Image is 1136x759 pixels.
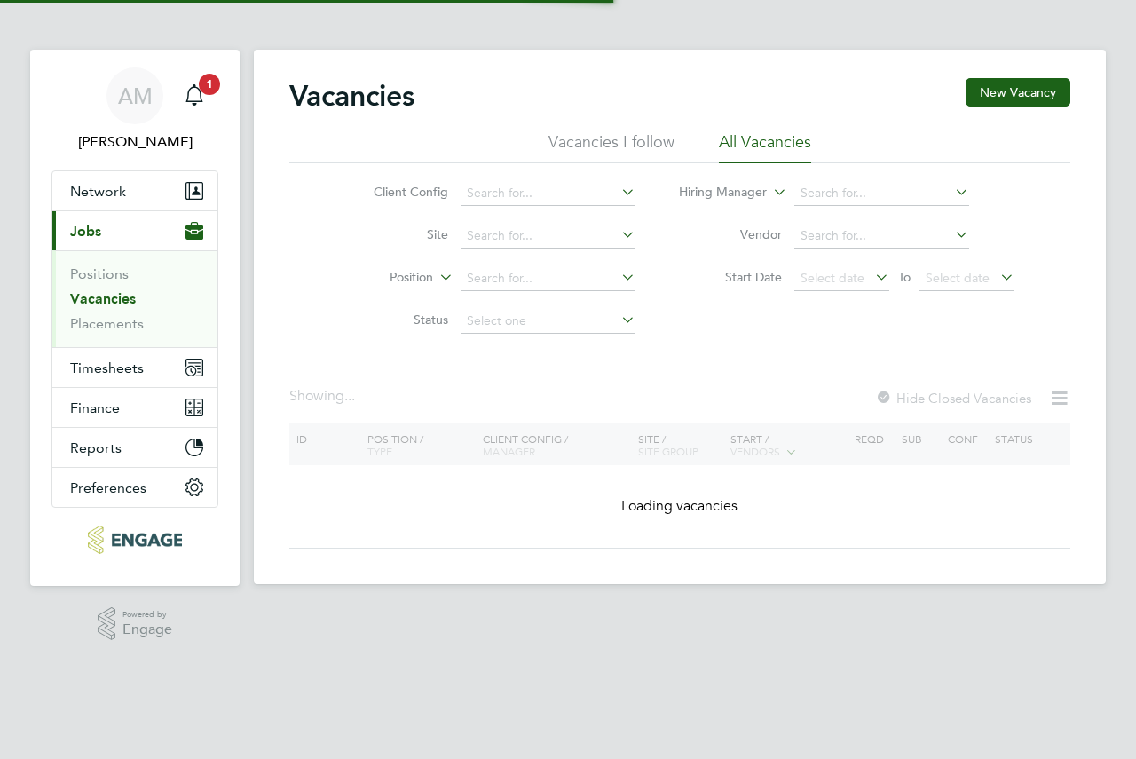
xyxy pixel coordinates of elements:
[665,184,767,202] label: Hiring Manager
[548,131,674,163] li: Vacancies I follow
[794,181,969,206] input: Search for...
[70,360,144,376] span: Timesheets
[461,266,635,291] input: Search for...
[70,479,146,496] span: Preferences
[98,607,173,641] a: Powered byEngage
[52,171,217,210] button: Network
[52,250,217,347] div: Jobs
[70,223,101,240] span: Jobs
[794,224,969,249] input: Search for...
[875,390,1031,407] label: Hide Closed Vacancies
[461,309,635,334] input: Select one
[30,50,240,586] nav: Main navigation
[346,312,448,328] label: Status
[51,67,218,153] a: AM[PERSON_NAME]
[70,290,136,307] a: Vacancies
[70,265,129,282] a: Positions
[52,428,217,467] button: Reports
[966,78,1070,107] button: New Vacancy
[289,78,414,114] h2: Vacancies
[52,211,217,250] button: Jobs
[346,184,448,200] label: Client Config
[461,224,635,249] input: Search for...
[70,183,126,200] span: Network
[680,269,782,285] label: Start Date
[177,67,212,124] a: 1
[88,526,182,554] img: axcis-logo-retina.png
[122,607,172,622] span: Powered by
[70,315,144,332] a: Placements
[344,387,355,405] span: ...
[118,84,153,107] span: AM
[893,265,916,289] span: To
[51,131,218,153] span: Andrew Murphy
[346,226,448,242] label: Site
[801,270,864,286] span: Select date
[289,387,359,406] div: Showing
[122,622,172,637] span: Engage
[719,131,811,163] li: All Vacancies
[52,468,217,507] button: Preferences
[51,526,218,554] a: Go to home page
[926,270,990,286] span: Select date
[331,269,433,287] label: Position
[70,439,122,456] span: Reports
[461,181,635,206] input: Search for...
[70,399,120,416] span: Finance
[52,388,217,427] button: Finance
[199,74,220,95] span: 1
[680,226,782,242] label: Vendor
[52,348,217,387] button: Timesheets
